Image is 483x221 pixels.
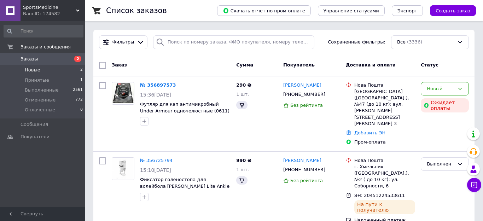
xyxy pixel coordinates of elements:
span: 290 ₴ [236,82,251,88]
div: Ваш ID: 174582 [23,11,85,17]
a: Создать заказ [423,8,476,13]
span: 2 [74,56,81,62]
span: Все [397,39,406,46]
span: Экспорт [397,8,417,13]
button: Управление статусами [318,5,385,16]
button: Создать заказ [430,5,476,16]
span: Заказы и сообщения [21,44,71,50]
span: Заказ [112,62,127,68]
a: Футляр для кап антимикробный Under Armour одночелюстные (0611) [140,101,229,114]
input: Поиск [4,25,83,37]
span: Сохраненные фильтры: [328,39,385,46]
span: Покупатель [283,62,315,68]
a: Фото товару [112,82,134,105]
a: № 356897573 [140,82,176,88]
button: Экспорт [392,5,423,16]
span: Доставка и оплата [346,62,396,68]
span: Сообщения [21,121,48,128]
div: [PHONE_NUMBER] [282,165,327,174]
span: Принятые [25,77,49,83]
h1: Список заказов [106,6,167,15]
div: [PHONE_NUMBER] [282,90,327,99]
a: [PERSON_NAME] [283,82,321,89]
a: Фиксатор голеностопа для волейбола [PERSON_NAME] Lite Ankle (4554) [140,177,229,195]
span: Заказы [21,56,38,62]
button: Скачать отчет по пром-оплате [217,5,311,16]
img: Фото товару [112,158,134,180]
span: ЭН: 20451224533611 [354,193,405,198]
span: SportsMedicine [23,4,76,11]
span: Оплаченные [25,107,55,113]
span: Без рейтинга [290,103,323,108]
span: 772 [75,97,83,103]
input: Поиск по номеру заказа, ФИО покупателя, номеру телефона, Email, номеру накладной [153,35,314,49]
span: Новые [25,67,40,73]
span: Скачать отчет по пром-оплате [223,7,305,14]
div: Новый [427,85,454,93]
span: 15:36[DATE] [140,92,171,98]
span: 15:10[DATE] [140,167,171,173]
span: Статус [421,62,438,68]
span: Управление статусами [324,8,379,13]
button: Чат с покупателем [467,178,481,192]
span: 990 ₴ [236,158,251,163]
div: Нова Пошта [354,157,415,164]
a: Фото товару [112,157,134,180]
span: Сумма [236,62,253,68]
div: Выполнен [427,161,454,168]
span: 1 шт. [236,167,249,172]
a: Добавить ЭН [354,130,385,135]
span: 0 [80,107,83,113]
span: Отмененные [25,97,56,103]
img: Фото товару [112,83,134,103]
div: На пути к получателю [354,200,415,214]
span: 2 [80,67,83,73]
span: Без рейтинга [290,178,323,183]
span: Выполненные [25,87,59,93]
div: Нова Пошта [354,82,415,88]
div: Пром-оплата [354,139,415,145]
span: 1 шт. [236,92,249,97]
a: [PERSON_NAME] [283,157,321,164]
div: [GEOGRAPHIC_DATA] ([GEOGRAPHIC_DATA].), №47 (до 10 кг): вул. [PERSON_NAME][STREET_ADDRESS][PERSON... [354,88,415,127]
span: 2561 [73,87,83,93]
span: Покупатели [21,134,50,140]
span: Фильтры [112,39,134,46]
span: 1 [80,77,83,83]
span: (3336) [407,39,422,45]
span: Создать заказ [436,8,470,13]
div: Ожидает оплаты [421,98,469,112]
a: № 356725794 [140,158,173,163]
div: г. Хмельник ([GEOGRAPHIC_DATA].), №2 ( до 10 кг): ул. Соборности, 6 [354,164,415,190]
